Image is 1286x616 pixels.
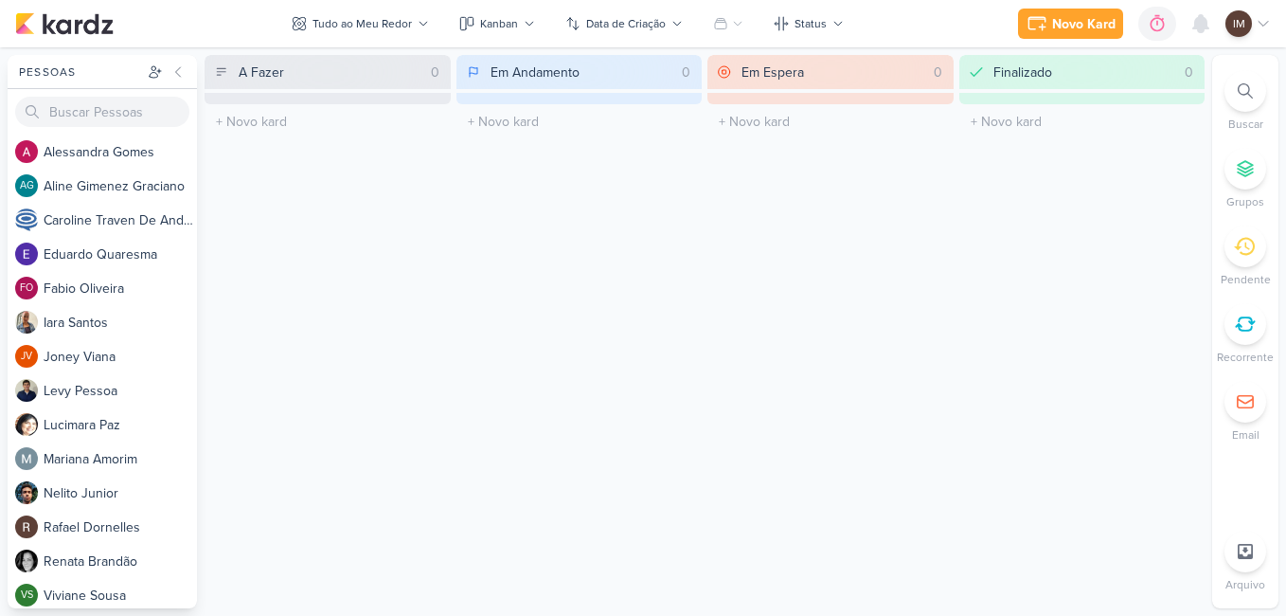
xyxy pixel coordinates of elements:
div: V i v i a n e S o u s a [44,586,197,606]
p: Grupos [1226,193,1264,210]
div: 0 [926,63,950,82]
img: kardz.app [15,12,114,35]
button: Novo Kard [1018,9,1123,39]
div: 0 [1177,63,1201,82]
input: Buscar Pessoas [15,97,189,127]
div: F a b i o O l i v e i r a [44,279,197,299]
div: E d u a r d o Q u a r e s m a [44,245,197,264]
p: JV [21,352,32,362]
div: A Fazer [239,63,284,82]
div: Em Espera [741,63,804,82]
div: Viviane Sousa [15,584,38,607]
div: Pessoas [15,63,144,81]
div: L u c i m a r a P a z [44,415,197,435]
div: R a f a e l D o r n e l l e s [44,517,197,537]
li: Ctrl + F [1212,70,1278,133]
div: 0 [674,63,698,82]
div: 0 [423,63,447,82]
div: Aline Gimenez Graciano [15,174,38,197]
img: Renata Brandão [15,550,38,572]
p: IM [1233,15,1245,32]
div: I a r a S a n t o s [44,313,197,333]
div: A l i n e G i m e n e z G r a c i a n o [44,176,197,196]
img: Mariana Amorim [15,447,38,470]
div: M a r i a n a A m o r i m [44,449,197,469]
p: Arquivo [1225,576,1265,593]
div: C a r o l i n e T r a v e n D e A n d r a d e [44,210,197,230]
div: Isabella Machado Guimarães [1225,10,1252,37]
p: VS [21,590,33,601]
p: Buscar [1228,116,1263,133]
input: + Novo kard [963,108,1202,136]
p: FO [20,283,33,294]
div: Finalizado [993,63,1052,82]
div: A l e s s a n d r a G o m e s [44,142,197,162]
p: Recorrente [1217,349,1274,366]
img: Iara Santos [15,311,38,334]
input: + Novo kard [711,108,950,136]
img: Levy Pessoa [15,379,38,402]
div: Novo Kard [1052,14,1116,34]
input: + Novo kard [208,108,447,136]
p: Email [1232,426,1259,444]
img: Eduardo Quaresma [15,243,38,265]
img: Alessandra Gomes [15,140,38,163]
img: Lucimara Paz [15,413,38,436]
img: Nelito Junior [15,481,38,504]
div: Joney Viana [15,345,38,368]
div: J o n e y V i a n a [44,347,197,367]
div: N e l i t o J u n i o r [44,483,197,503]
div: R e n a t a B r a n d ã o [44,552,197,571]
p: AG [20,181,34,191]
div: Fabio Oliveira [15,277,38,299]
div: L e v y P e s s o a [44,381,197,401]
p: Pendente [1221,271,1271,288]
input: + Novo kard [460,108,699,136]
img: Caroline Traven De Andrade [15,208,38,231]
div: Em Andamento [491,63,580,82]
img: Rafael Dornelles [15,516,38,538]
